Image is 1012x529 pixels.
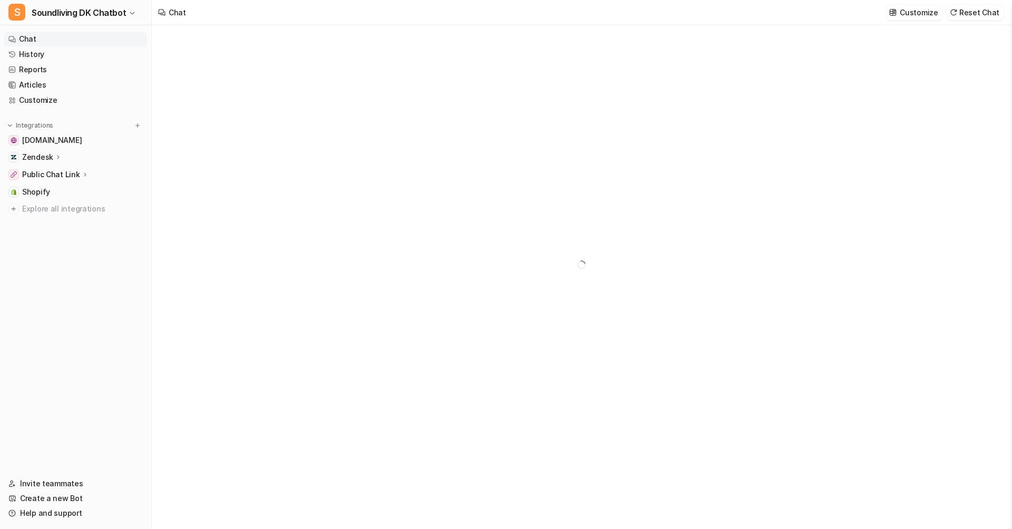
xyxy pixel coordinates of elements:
span: S [8,4,25,21]
a: Articles [4,78,147,92]
a: Reports [4,62,147,77]
span: Explore all integrations [22,200,143,217]
p: Customize [900,7,938,18]
img: reset [950,8,957,16]
a: soundliving.dk[DOMAIN_NAME] [4,133,147,148]
img: expand menu [6,122,14,129]
img: Shopify [11,189,17,195]
a: Customize [4,93,147,108]
a: Invite teammates [4,476,147,491]
a: Explore all integrations [4,201,147,216]
span: Shopify [22,187,50,197]
p: Public Chat Link [22,169,80,180]
a: Chat [4,32,147,46]
div: Chat [169,7,186,18]
p: Integrations [16,121,53,130]
img: Public Chat Link [11,171,17,178]
a: ShopifyShopify [4,185,147,199]
img: Zendesk [11,154,17,160]
img: customize [889,8,897,16]
button: Customize [886,5,942,20]
a: Help and support [4,506,147,521]
button: Reset Chat [947,5,1004,20]
span: [DOMAIN_NAME] [22,135,82,146]
a: History [4,47,147,62]
img: menu_add.svg [134,122,141,129]
button: Integrations [4,120,56,131]
a: Create a new Bot [4,491,147,506]
p: Zendesk [22,152,53,162]
img: explore all integrations [8,204,19,214]
img: soundliving.dk [11,137,17,143]
span: Soundliving DK Chatbot [32,5,126,20]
